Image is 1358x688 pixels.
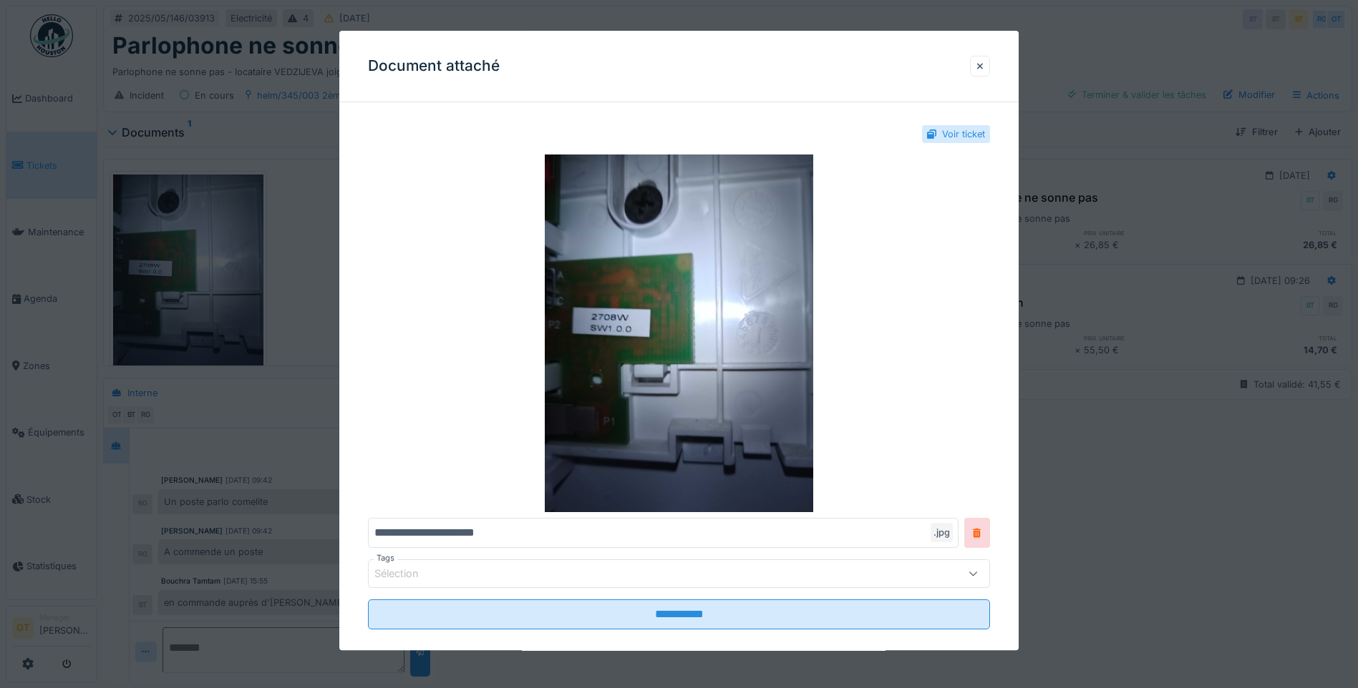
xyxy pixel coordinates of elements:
div: Sélection [374,566,439,582]
label: Tags [374,552,397,564]
img: c07bf04b-5a42-4c8d-90e0-c2a3c7c7a185-IMG_20250515_093643_882.jpg [368,154,990,512]
div: .jpg [931,523,953,542]
div: Voir ticket [942,127,985,141]
h3: Document attaché [368,57,500,75]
